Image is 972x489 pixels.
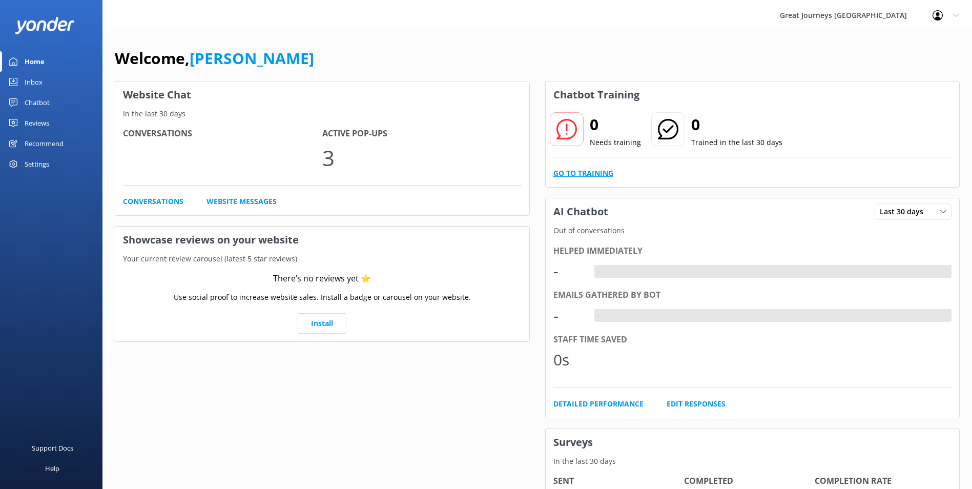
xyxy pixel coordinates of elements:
a: Website Messages [206,196,277,207]
div: Settings [25,154,49,174]
div: Home [25,51,45,72]
div: - [553,303,584,328]
div: Recommend [25,133,64,154]
div: Chatbot [25,92,50,113]
p: Trained in the last 30 days [691,137,782,148]
div: Inbox [25,72,43,92]
div: - [553,259,584,283]
div: Help [45,458,59,479]
h3: AI Chatbot [546,198,616,225]
h4: Active Pop-ups [322,127,522,140]
div: Helped immediately [553,244,952,258]
p: Out of conversations [546,225,960,236]
img: yonder-white-logo.png [15,17,74,34]
a: Conversations [123,196,183,207]
div: - [594,309,602,322]
p: Needs training [590,137,641,148]
div: There’s no reviews yet ⭐ [273,272,371,286]
div: Emails gathered by bot [553,289,952,302]
div: 0s [553,348,584,372]
a: [PERSON_NAME] [190,48,314,69]
p: 3 [322,140,522,175]
h1: Welcome, [115,46,314,71]
a: Install [298,313,346,334]
h3: Website Chat [115,81,529,108]
div: Reviews [25,113,49,133]
div: - [594,265,602,278]
h4: Completion Rate [815,475,945,488]
a: Edit Responses [667,398,726,410]
span: Last 30 days [880,206,929,217]
div: Support Docs [32,438,73,458]
p: In the last 30 days [115,108,529,119]
a: Go to Training [553,168,613,179]
div: Staff time saved [553,333,952,347]
p: Your current review carousel (latest 5 star reviews) [115,253,529,264]
h3: Surveys [546,429,960,456]
h2: 0 [590,112,641,137]
h3: Showcase reviews on your website [115,227,529,253]
h4: Conversations [123,127,322,140]
p: In the last 30 days [546,456,960,467]
h4: Completed [684,475,815,488]
h2: 0 [691,112,782,137]
h3: Chatbot Training [546,81,647,108]
p: Use social proof to increase website sales. Install a badge or carousel on your website. [174,292,471,303]
a: Detailed Performance [553,398,644,410]
h4: Sent [553,475,684,488]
